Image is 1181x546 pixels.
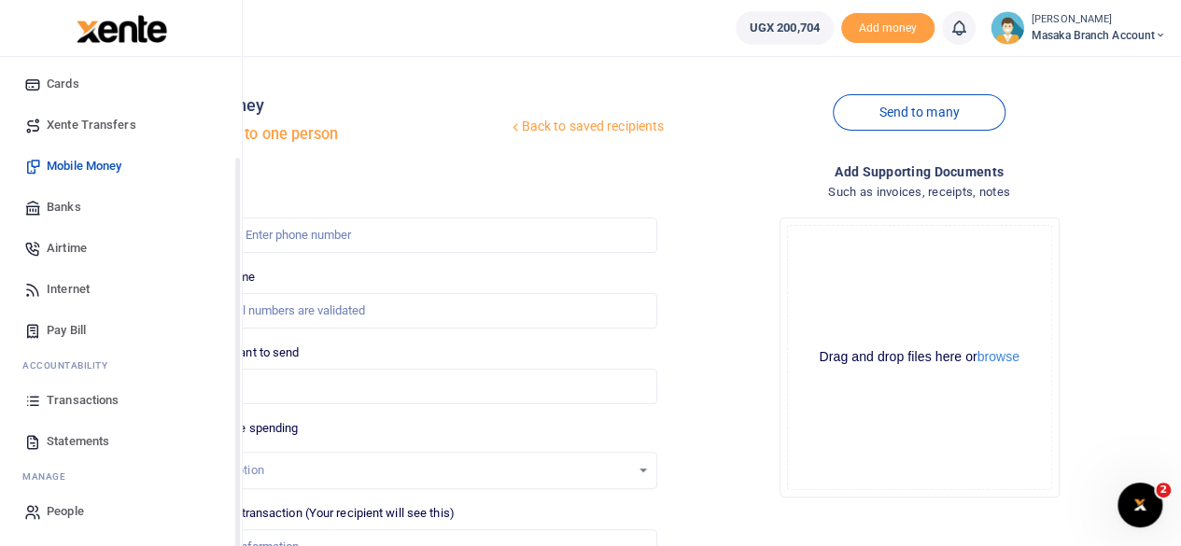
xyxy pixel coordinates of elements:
[1032,27,1166,44] span: Masaka Branch Account
[163,217,657,253] input: Enter phone number
[15,351,227,380] li: Ac
[77,15,167,43] img: logo-large
[15,105,227,146] a: Xente Transfers
[47,321,86,340] span: Pay Bill
[841,13,935,44] span: Add money
[156,95,507,116] h4: Mobile money
[841,13,935,44] li: Toup your wallet
[977,350,1019,363] button: browse
[47,116,136,134] span: Xente Transfers
[788,348,1051,366] div: Drag and drop files here or
[15,187,227,228] a: Banks
[15,269,227,310] a: Internet
[47,75,79,93] span: Cards
[47,198,81,217] span: Banks
[36,358,107,372] span: countability
[508,110,666,144] a: Back to saved recipients
[163,504,455,523] label: Memo for this transaction (Your recipient will see this)
[47,157,121,175] span: Mobile Money
[672,161,1166,182] h4: Add supporting Documents
[15,228,227,269] a: Airtime
[15,310,227,351] a: Pay Bill
[15,146,227,187] a: Mobile Money
[780,217,1060,497] div: File Uploader
[1118,483,1162,527] iframe: Intercom live chat
[841,20,935,34] a: Add money
[15,462,227,491] li: M
[47,239,87,258] span: Airtime
[47,391,119,410] span: Transactions
[75,21,167,35] a: logo-small logo-large logo-large
[833,94,1005,131] a: Send to many
[177,461,630,480] div: Select an option
[1156,483,1171,497] span: 2
[15,421,227,462] a: Statements
[163,293,657,329] input: MTN & Airtel numbers are validated
[672,182,1166,203] h4: Such as invoices, receipts, notes
[47,432,109,451] span: Statements
[47,502,84,521] span: People
[163,369,657,404] input: UGX
[156,125,507,144] h5: Send money to one person
[15,63,227,105] a: Cards
[47,280,90,299] span: Internet
[728,11,841,45] li: Wallet ballance
[15,491,227,532] a: People
[750,19,820,37] span: UGX 200,704
[32,469,66,483] span: anage
[15,380,227,421] a: Transactions
[1032,12,1166,28] small: [PERSON_NAME]
[736,11,834,45] a: UGX 200,704
[991,11,1024,45] img: profile-user
[991,11,1166,45] a: profile-user [PERSON_NAME] Masaka Branch Account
